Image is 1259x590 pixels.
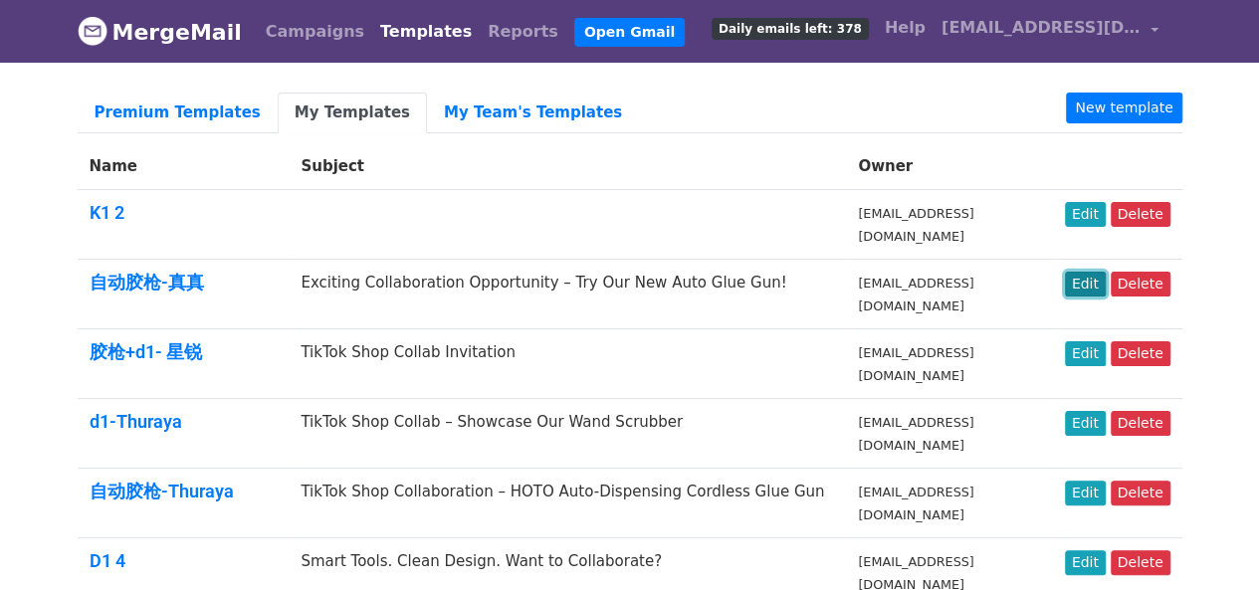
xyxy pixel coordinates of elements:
td: TikTok Shop Collaboration – HOTO Auto-Dispensing Cordless Glue Gun [289,469,846,538]
a: Help [877,8,934,48]
td: Exciting Collaboration Opportunity – Try Our New Auto Glue Gun! [289,260,846,329]
small: [EMAIL_ADDRESS][DOMAIN_NAME] [858,345,973,383]
td: TikTok Shop Collab – Showcase Our Wand Scrubber [289,399,846,469]
a: Delete [1111,272,1170,296]
a: Delete [1111,341,1170,366]
img: MergeMail logo [78,16,107,46]
a: D1 4 [90,550,125,571]
a: Edit [1065,202,1106,227]
a: Edit [1065,272,1106,296]
a: Edit [1065,550,1106,575]
a: Edit [1065,481,1106,505]
a: Premium Templates [78,93,278,133]
a: Open Gmail [574,18,685,47]
a: Daily emails left: 378 [704,8,877,48]
td: TikTok Shop Collab Invitation [289,329,846,399]
a: K1 2 [90,202,124,223]
a: MergeMail [78,11,242,53]
a: New template [1066,93,1181,123]
span: [EMAIL_ADDRESS][DOMAIN_NAME] [942,16,1141,40]
small: [EMAIL_ADDRESS][DOMAIN_NAME] [858,276,973,313]
a: 胶枪+d1- 星锐 [90,341,202,362]
a: Delete [1111,411,1170,436]
a: Reports [480,12,566,52]
a: [EMAIL_ADDRESS][DOMAIN_NAME] [934,8,1166,55]
a: Edit [1065,341,1106,366]
a: Campaigns [258,12,372,52]
th: Name [78,143,290,190]
a: Templates [372,12,480,52]
a: 自动胶枪-Thuraya [90,481,234,501]
a: d1-Thuraya [90,411,182,432]
span: Daily emails left: 378 [712,18,869,40]
a: My Team's Templates [427,93,639,133]
a: Delete [1111,202,1170,227]
a: Edit [1065,411,1106,436]
a: Delete [1111,550,1170,575]
a: Delete [1111,481,1170,505]
a: My Templates [278,93,427,133]
iframe: Chat Widget [1159,494,1259,590]
a: 自动胶枪-真真 [90,272,204,293]
small: [EMAIL_ADDRESS][DOMAIN_NAME] [858,485,973,522]
small: [EMAIL_ADDRESS][DOMAIN_NAME] [858,415,973,453]
small: [EMAIL_ADDRESS][DOMAIN_NAME] [858,206,973,244]
th: Subject [289,143,846,190]
th: Owner [846,143,1052,190]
